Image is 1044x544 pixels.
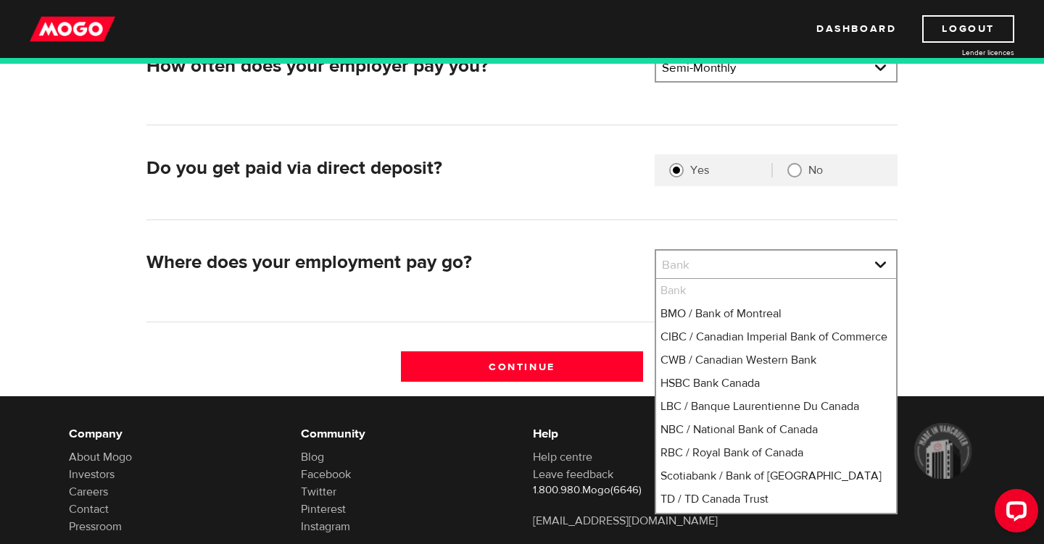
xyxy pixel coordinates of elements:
li: TD / TD Canada Trust [656,487,896,511]
input: Continue [401,351,644,382]
a: [EMAIL_ADDRESS][DOMAIN_NAME] [533,514,718,528]
a: Lender licences [906,47,1014,58]
a: Careers [69,485,108,499]
a: Facebook [301,467,351,482]
li: NBC / National Bank of Canada [656,418,896,441]
a: Pressroom [69,519,122,534]
a: About Mogo [69,450,132,464]
h6: Community [301,425,511,443]
li: CIBC / Canadian Imperial Bank of Commerce [656,325,896,348]
li: LBC / Banque Laurentienne Du Canada [656,395,896,418]
li: 1st Choice Savings & Credit Union [656,511,896,534]
li: RBC / Royal Bank of Canada [656,441,896,464]
h2: Where does your employment pay go? [146,251,644,274]
input: No [787,163,802,177]
li: HSBC Bank Canada [656,372,896,395]
a: Instagram [301,519,350,534]
a: Dashboard [816,15,896,43]
label: Yes [690,163,771,177]
li: Bank [656,279,896,302]
li: CWB / Canadian Western Bank [656,348,896,372]
img: mogo_logo-11ee424be714fa7cbb0f0f49df9e16ec.png [30,15,115,43]
a: Logout [922,15,1014,43]
label: No [808,163,883,177]
h2: How often does your employer pay you? [146,55,644,78]
h6: Company [69,425,279,443]
h2: Do you get paid via direct deposit? [146,157,644,180]
p: 1.800.980.Mogo(6646) [533,483,743,498]
a: Leave feedback [533,467,613,482]
h6: Help [533,425,743,443]
iframe: LiveChat chat widget [983,483,1044,544]
a: Investors [69,467,115,482]
input: Yes [669,163,684,177]
a: Twitter [301,485,336,499]
a: Blog [301,450,324,464]
a: Pinterest [301,502,346,516]
a: Contact [69,502,109,516]
li: BMO / Bank of Montreal [656,302,896,325]
a: Help centre [533,450,592,464]
li: Scotiabank / Bank of [GEOGRAPHIC_DATA] [656,464,896,487]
